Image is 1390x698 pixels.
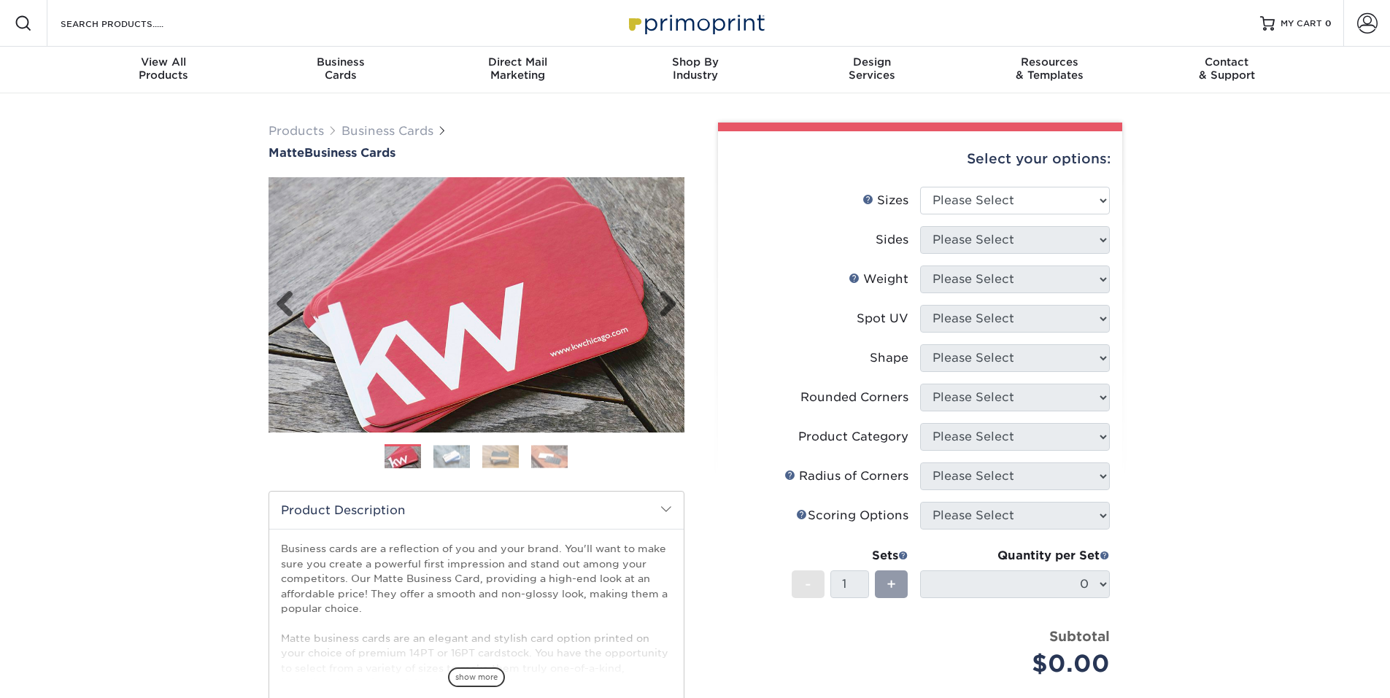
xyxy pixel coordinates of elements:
a: DesignServices [784,47,961,93]
strong: Subtotal [1049,628,1110,644]
div: Marketing [429,55,606,82]
div: Shape [870,349,908,367]
div: Sets [792,547,908,565]
a: Direct MailMarketing [429,47,606,93]
h1: Business Cards [269,146,684,160]
div: Product Category [798,428,908,446]
span: show more [448,667,505,687]
img: Business Cards 04 [531,445,568,468]
span: Design [784,55,961,69]
span: Shop By [606,55,784,69]
span: Matte [269,146,304,160]
span: + [887,573,896,595]
div: $0.00 [931,646,1110,681]
span: Business [252,55,429,69]
img: Business Cards 02 [433,445,470,468]
div: Cards [252,55,429,82]
span: Contact [1138,55,1316,69]
div: Services [784,55,961,82]
img: Matte 01 [269,97,684,513]
div: Rounded Corners [800,389,908,406]
span: View All [75,55,252,69]
div: Sizes [862,192,908,209]
span: Direct Mail [429,55,606,69]
div: Weight [849,271,908,288]
div: Select your options: [730,131,1111,187]
div: Spot UV [857,310,908,327]
a: Resources& Templates [961,47,1138,93]
span: MY CART [1281,18,1322,30]
img: Primoprint [622,7,768,39]
span: - [805,573,811,595]
a: Business Cards [341,124,433,138]
span: 0 [1325,18,1332,28]
img: Business Cards 01 [385,439,421,476]
a: Shop ByIndustry [606,47,784,93]
div: & Templates [961,55,1138,82]
span: Resources [961,55,1138,69]
div: Sides [876,231,908,249]
div: Quantity per Set [920,547,1110,565]
div: Industry [606,55,784,82]
img: Business Cards 03 [482,445,519,468]
a: View AllProducts [75,47,252,93]
div: & Support [1138,55,1316,82]
input: SEARCH PRODUCTS..... [59,15,201,32]
h2: Product Description [269,492,684,529]
div: Scoring Options [796,507,908,524]
a: Contact& Support [1138,47,1316,93]
a: BusinessCards [252,47,429,93]
div: Radius of Corners [784,468,908,485]
a: Products [269,124,324,138]
div: Products [75,55,252,82]
a: MatteBusiness Cards [269,146,684,160]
